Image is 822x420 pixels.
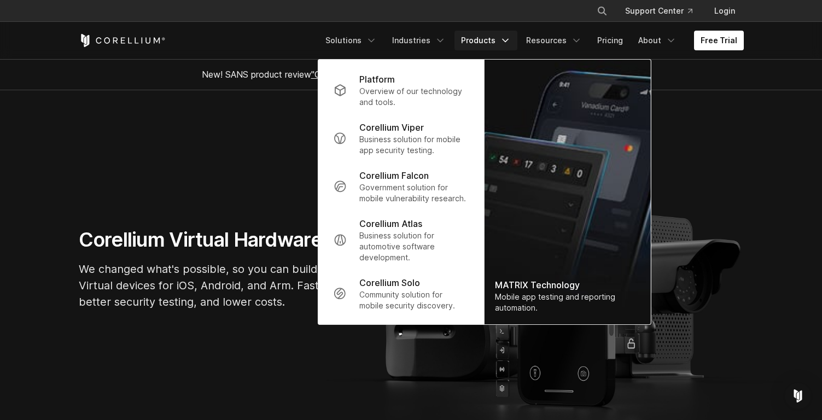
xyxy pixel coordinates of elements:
span: New! SANS product review now available. [202,69,621,80]
p: Overview of our technology and tools. [359,86,468,108]
div: MATRIX Technology [495,278,639,291]
a: Platform Overview of our technology and tools. [324,66,477,114]
p: Business solution for automotive software development. [359,230,468,263]
a: Industries [386,31,452,50]
a: Corellium Atlas Business solution for automotive software development. [324,211,477,270]
p: Community solution for mobile security discovery. [359,289,468,311]
a: Resources [520,31,588,50]
a: Corellium Home [79,34,166,47]
div: Open Intercom Messenger [785,383,811,409]
div: Mobile app testing and reporting automation. [495,291,639,313]
a: Support Center [616,1,701,21]
div: Navigation Menu [319,31,744,50]
button: Search [592,1,612,21]
p: Corellium Viper [359,121,424,134]
a: Products [454,31,517,50]
p: Business solution for mobile app security testing. [359,134,468,156]
a: MATRIX Technology Mobile app testing and reporting automation. [484,60,650,324]
a: "Collaborative Mobile App Security Development and Analysis" [311,69,563,80]
a: Solutions [319,31,383,50]
a: About [632,31,683,50]
a: Free Trial [694,31,744,50]
p: Corellium Falcon [359,169,429,182]
p: Platform [359,73,395,86]
p: Government solution for mobile vulnerability research. [359,182,468,204]
a: Corellium Viper Business solution for mobile app security testing. [324,114,477,162]
a: Login [706,1,744,21]
a: Corellium Solo Community solution for mobile security discovery. [324,270,477,318]
h1: Corellium Virtual Hardware [79,227,407,252]
a: Pricing [591,31,629,50]
p: Corellium Solo [359,276,420,289]
p: We changed what's possible, so you can build what's next. Virtual devices for iOS, Android, and A... [79,261,407,310]
p: Corellium Atlas [359,217,422,230]
img: Matrix_WebNav_1x [484,60,650,324]
div: Navigation Menu [584,1,744,21]
a: Corellium Falcon Government solution for mobile vulnerability research. [324,162,477,211]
